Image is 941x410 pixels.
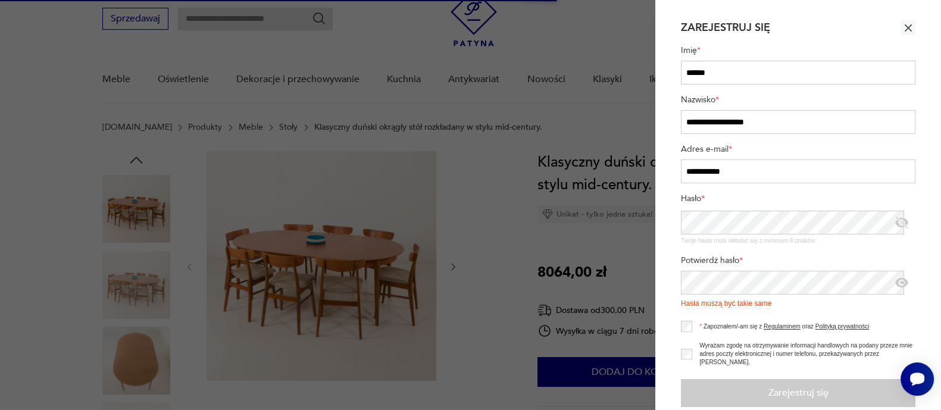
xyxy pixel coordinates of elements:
label: Wyrażam zgodę na otrzymywanie informacji handlowych na podany przeze mnie adres poczty elektronic... [692,342,915,367]
label: Nazwisko [681,94,915,110]
label: Imię [681,45,915,61]
a: Regulaminem [764,323,801,330]
iframe: Smartsupp widget button [901,362,934,396]
label: Potwierdź hasło [681,255,915,271]
div: Hasła muszą być takie same [681,299,915,308]
a: Polityką prywatności [815,323,870,330]
h2: Zarejestruj się [681,20,770,35]
label: Hasło [681,193,915,209]
label: Zapoznałem/-am się z oraz [692,322,870,331]
label: Adres e-mail [681,143,915,159]
div: Twoje hasło musi składać się z minimum 8 znaków. [681,237,915,245]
